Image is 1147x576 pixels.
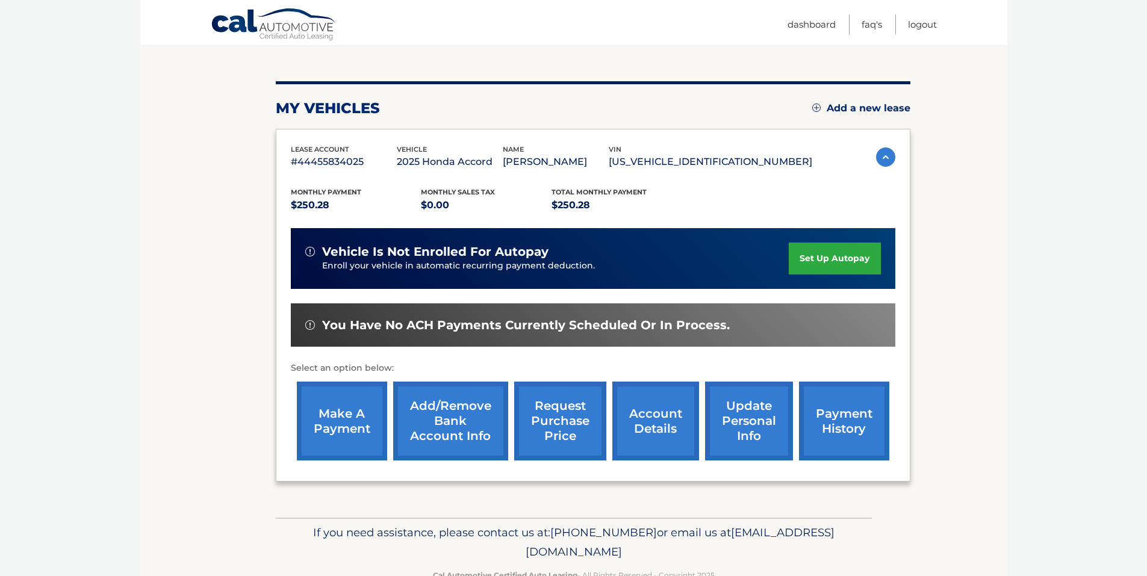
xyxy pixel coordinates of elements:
a: Logout [908,14,937,34]
span: Monthly Payment [291,188,361,196]
span: [PHONE_NUMBER] [550,525,657,539]
p: $0.00 [421,197,552,214]
span: [EMAIL_ADDRESS][DOMAIN_NAME] [526,525,835,559]
a: request purchase price [514,382,606,460]
img: alert-white.svg [305,320,315,330]
span: You have no ACH payments currently scheduled or in process. [322,318,730,333]
span: vehicle is not enrolled for autopay [322,244,549,259]
p: 2025 Honda Accord [397,153,503,170]
img: add.svg [812,104,821,112]
img: alert-white.svg [305,247,315,256]
a: Add a new lease [812,102,910,114]
p: [US_VEHICLE_IDENTIFICATION_NUMBER] [609,153,812,170]
span: Total Monthly Payment [552,188,647,196]
a: set up autopay [789,243,880,274]
p: Enroll your vehicle in automatic recurring payment deduction. [322,259,789,273]
span: vin [609,145,621,153]
a: Dashboard [788,14,836,34]
p: #44455834025 [291,153,397,170]
p: $250.28 [552,197,682,214]
p: [PERSON_NAME] [503,153,609,170]
a: update personal info [705,382,793,460]
img: accordion-active.svg [876,147,895,167]
a: payment history [799,382,889,460]
a: Cal Automotive [211,8,337,43]
a: account details [612,382,699,460]
a: make a payment [297,382,387,460]
p: $250.28 [291,197,421,214]
h2: my vehicles [276,99,380,117]
p: Select an option below: [291,361,895,376]
a: Add/Remove bank account info [393,382,508,460]
p: If you need assistance, please contact us at: or email us at [284,523,864,562]
span: lease account [291,145,349,153]
a: FAQ's [862,14,882,34]
span: vehicle [397,145,427,153]
span: name [503,145,524,153]
span: Monthly sales Tax [421,188,495,196]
